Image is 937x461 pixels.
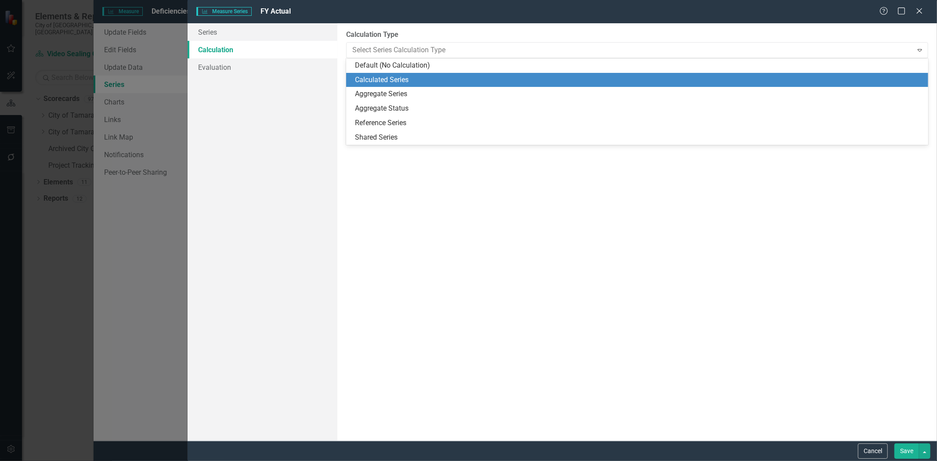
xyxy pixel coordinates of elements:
label: Calculation Type [346,30,928,40]
div: Shared Series [355,133,923,143]
a: Series [188,23,337,41]
a: Evaluation [188,58,337,76]
span: Measure Series [196,7,252,16]
div: Default (No Calculation) [355,61,923,71]
a: Calculation [188,41,337,58]
button: Cancel [858,443,888,459]
div: Calculated Series [355,75,923,85]
div: Aggregate Series [355,89,923,99]
div: Reference Series [355,118,923,128]
div: Aggregate Status [355,104,923,114]
button: Save [894,443,919,459]
span: FY Actual [260,7,291,15]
